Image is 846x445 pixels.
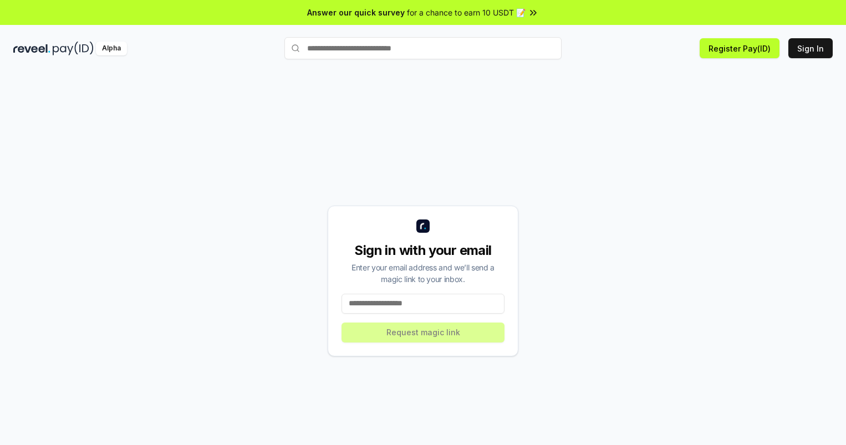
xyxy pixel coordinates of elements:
img: reveel_dark [13,42,50,55]
div: Sign in with your email [342,242,504,259]
button: Register Pay(ID) [700,38,779,58]
div: Enter your email address and we’ll send a magic link to your inbox. [342,262,504,285]
img: logo_small [416,219,430,233]
span: Answer our quick survey [307,7,405,18]
button: Sign In [788,38,833,58]
img: pay_id [53,42,94,55]
span: for a chance to earn 10 USDT 📝 [407,7,526,18]
div: Alpha [96,42,127,55]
